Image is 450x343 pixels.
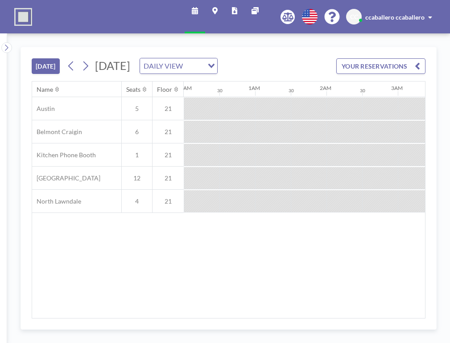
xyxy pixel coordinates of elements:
[32,128,82,136] span: Belmont Craigin
[122,174,152,182] span: 12
[126,86,140,94] div: Seats
[37,86,53,94] div: Name
[248,85,260,91] div: 1AM
[320,85,331,91] div: 2AM
[140,58,217,73] div: Search for option
[32,174,100,182] span: [GEOGRAPHIC_DATA]
[186,60,202,72] input: Search for option
[32,105,55,113] span: Austin
[32,58,60,74] button: [DATE]
[217,88,223,94] div: 30
[122,128,152,136] span: 6
[122,197,152,205] span: 4
[153,105,184,113] span: 21
[153,197,184,205] span: 21
[153,174,184,182] span: 21
[122,151,152,159] span: 1
[14,8,32,26] img: organization-logo
[157,86,172,94] div: Floor
[336,58,425,74] button: YOUR RESERVATIONS
[153,128,184,136] span: 21
[360,88,365,94] div: 30
[32,151,96,159] span: Kitchen Phone Booth
[391,85,403,91] div: 3AM
[350,13,358,21] span: CC
[142,60,185,72] span: DAILY VIEW
[95,59,130,72] span: [DATE]
[153,151,184,159] span: 21
[32,197,81,205] span: North Lawndale
[177,85,192,91] div: 12AM
[289,88,294,94] div: 30
[122,105,152,113] span: 5
[365,13,425,21] span: ccaballero ccaballero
